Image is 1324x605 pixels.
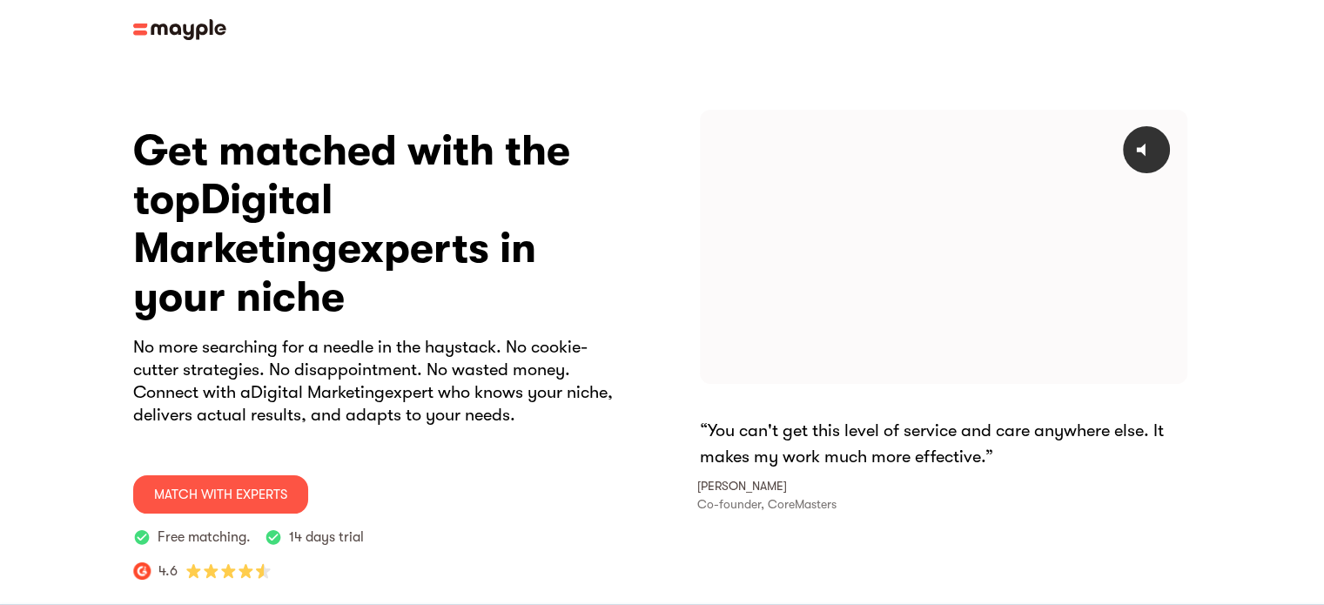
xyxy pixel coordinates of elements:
p: Co-founder, CoreMasters [697,495,837,514]
h3: Get matched with the top experts in your niche [133,127,628,322]
span: Digital Marketing [251,382,385,402]
a: MATCH WITH ExpertS [133,475,308,514]
p: 4.6 [158,561,178,581]
button: Click for sound [1123,126,1170,173]
p: Free matching. [158,528,251,547]
p: [PERSON_NAME] [697,477,787,495]
p: “You can't get this level of service and care anywhere else. It makes my work much more effective.” [700,418,1192,470]
p: 14 days trial [289,528,364,547]
span: Digital Marketing [133,176,338,272]
p: No more searching for a needle in the haystack. No cookie-cutter strategies. No disappointment. N... [133,336,628,427]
